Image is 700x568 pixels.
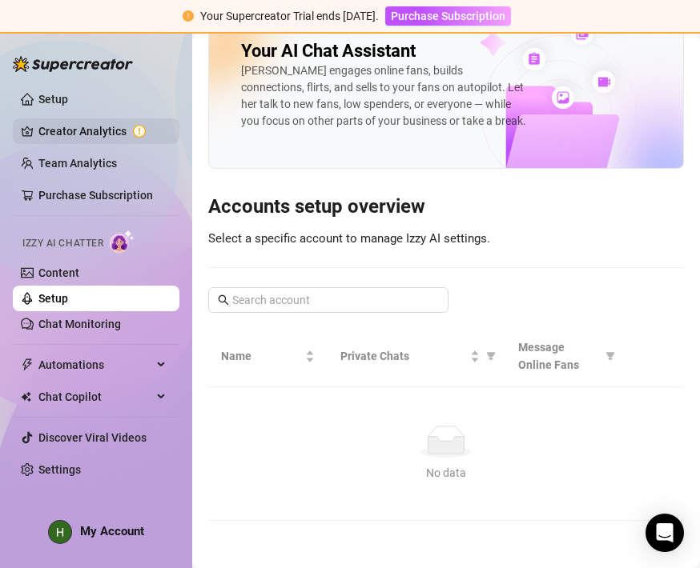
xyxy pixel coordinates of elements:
[38,157,117,170] a: Team Analytics
[227,464,665,482] div: No data
[38,318,121,330] a: Chat Monitoring
[49,521,71,543] img: ACg8ocJz5LSUH3-Ln86Plac_xcwODAWBnGGbfcYIJeb2tk_dAHZ2fw=s96-c
[385,6,511,26] button: Purchase Subscription
[340,347,468,365] span: Private Chats
[602,335,618,377] span: filter
[518,338,599,374] span: Message Online Fans
[483,344,499,368] span: filter
[200,10,379,22] span: Your Supercreator Trial ends [DATE].
[241,40,416,62] h2: Your AI Chat Assistant
[38,352,152,378] span: Automations
[38,384,152,410] span: Chat Copilot
[208,194,684,220] h3: Accounts setup overview
[221,347,302,365] span: Name
[183,10,194,22] span: exclamation-circle
[208,231,490,246] span: Select a specific account to manage Izzy AI settings.
[38,189,153,202] a: Purchase Subscription
[232,291,426,309] input: Search account
[208,326,328,387] th: Name
[391,10,505,22] span: Purchase Subscription
[385,10,511,22] a: Purchase Subscription
[21,358,34,371] span: thunderbolt
[646,514,684,552] div: Open Intercom Messenger
[21,391,31,402] img: Chat Copilot
[38,463,81,476] a: Settings
[38,292,68,305] a: Setup
[218,294,229,306] span: search
[110,230,135,253] img: AI Chatter
[13,56,133,72] img: logo-BBDzfeDw.svg
[486,351,496,361] span: filter
[38,118,167,144] a: Creator Analytics exclamation-circle
[435,5,683,168] img: ai-chatter-content-library-cLFOSyPT.png
[241,62,528,130] div: [PERSON_NAME] engages online fans, builds connections, flirts, and sells to your fans on autopilo...
[38,266,79,279] a: Content
[38,93,68,106] a: Setup
[22,236,103,251] span: Izzy AI Chatter
[328,326,506,387] th: Private Chats
[38,431,147,444] a: Discover Viral Videos
[605,351,615,361] span: filter
[80,524,144,538] span: My Account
